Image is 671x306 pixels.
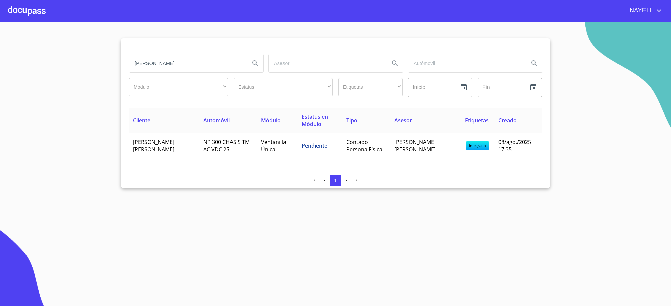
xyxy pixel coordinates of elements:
span: Cliente [133,117,150,124]
span: NP 300 CHASIS TM AC VDC 25 [203,138,250,153]
span: 1 [334,178,337,183]
span: Módulo [261,117,281,124]
span: Estatus en Módulo [302,113,328,128]
span: Automóvil [203,117,230,124]
button: Search [247,55,263,71]
span: [PERSON_NAME] [PERSON_NAME] [394,138,436,153]
button: account of current user [625,5,663,16]
input: search [408,54,524,72]
span: Tipo [346,117,357,124]
span: Contado Persona Física [346,138,382,153]
span: NAYELI [625,5,655,16]
span: Asesor [394,117,412,124]
div: ​ [129,78,228,96]
div: ​ [234,78,333,96]
span: Ventanilla Única [261,138,286,153]
span: Creado [498,117,517,124]
span: integrado [466,141,489,150]
button: Search [387,55,403,71]
span: 08/ago./2025 17:35 [498,138,531,153]
button: Search [526,55,543,71]
button: 1 [330,175,341,186]
span: Etiquetas [465,117,489,124]
input: search [129,54,245,72]
input: search [269,54,384,72]
div: ​ [338,78,403,96]
span: [PERSON_NAME] [PERSON_NAME] [133,138,174,153]
span: Pendiente [302,142,327,149]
